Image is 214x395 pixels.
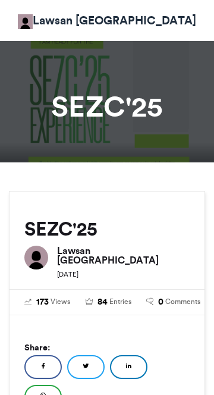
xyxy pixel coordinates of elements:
h2: SEZC'25 [24,218,190,240]
span: 0 [158,296,163,309]
small: [DATE] [57,270,78,278]
h1: SEZC'25 [9,92,205,121]
span: Views [51,296,70,307]
span: Comments [165,296,200,307]
span: 173 [36,296,49,309]
h6: Lawsan [GEOGRAPHIC_DATA] [57,246,190,265]
a: 0 Comments [146,296,190,309]
a: Lawsan [GEOGRAPHIC_DATA] [18,12,196,29]
h5: Share: [24,340,190,355]
a: 173 Views [24,296,68,309]
img: Lawsan South East [24,246,48,269]
a: 84 Entries [86,296,129,309]
span: 84 [97,296,108,309]
img: Lawsan South East [18,14,33,29]
span: Entries [109,296,131,307]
